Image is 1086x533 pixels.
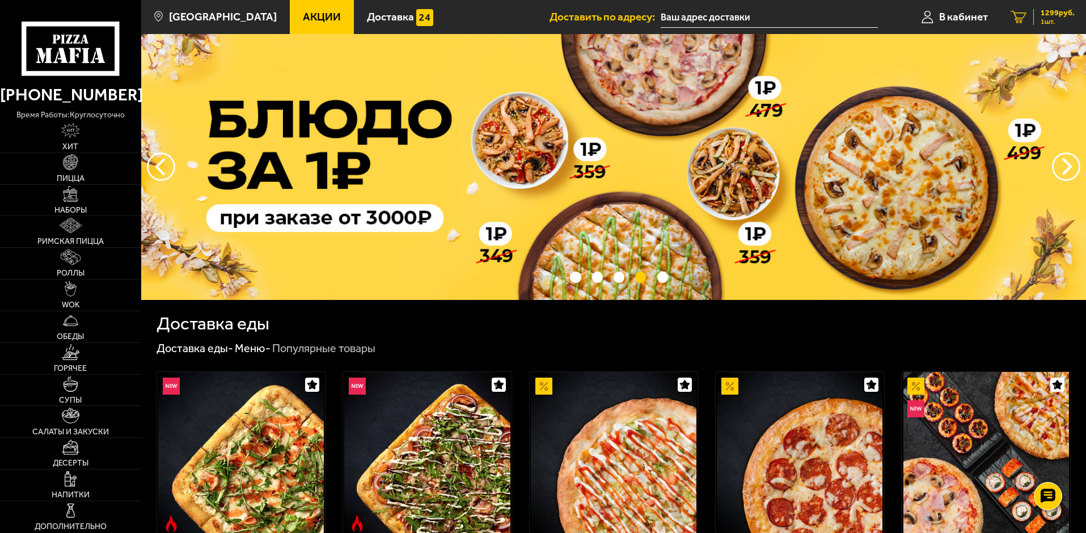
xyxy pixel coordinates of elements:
span: Напитки [52,491,90,499]
span: Пицца [57,175,84,183]
img: Острое блюдо [163,515,180,532]
img: Новинка [163,378,180,395]
img: Акционный [721,378,738,395]
span: Наборы [54,206,87,214]
a: Доставка еды- [157,341,233,355]
button: точки переключения [614,272,624,282]
button: точки переключения [657,272,668,282]
span: 1 шт. [1041,18,1075,25]
span: Салаты и закуски [32,428,109,436]
img: 15daf4d41897b9f0e9f617042186c801.svg [416,9,433,26]
button: предыдущий [1052,153,1080,181]
span: Десерты [53,459,88,467]
button: точки переключения [635,272,646,282]
span: [GEOGRAPHIC_DATA] [169,11,277,22]
button: точки переключения [570,272,581,282]
button: точки переключения [592,272,603,282]
span: Роллы [57,269,84,277]
span: Доставить по адресу: [550,11,661,22]
span: В кабинет [939,11,988,22]
img: Акционный [535,378,552,395]
span: Обеды [57,333,84,341]
span: Доставка [367,11,414,22]
span: 1299 руб. [1041,9,1075,17]
span: Супы [59,396,82,404]
span: Хит [62,143,78,151]
span: WOK [62,301,79,309]
h1: Доставка еды [157,315,269,333]
img: Острое блюдо [349,515,366,532]
span: Акции [303,11,341,22]
button: следующий [147,153,175,181]
span: Римская пицца [37,238,104,246]
img: Акционный [907,378,924,395]
a: Меню- [235,341,271,355]
img: Новинка [907,400,924,417]
span: Дополнительно [35,523,107,531]
span: Горячее [54,365,87,373]
input: Ваш адрес доставки [661,7,878,28]
img: Новинка [349,378,366,395]
div: Популярные товары [272,341,375,356]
